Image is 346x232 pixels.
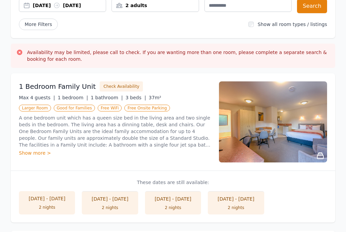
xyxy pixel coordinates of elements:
span: Max 4 guests | [19,95,55,101]
div: Show more > [19,150,211,157]
div: [DATE] [DATE] [33,2,106,9]
span: 1 bedroom | [58,95,88,101]
span: More Filters [19,19,58,30]
div: 2 nights [215,205,257,211]
div: [DATE] - [DATE] [152,196,194,203]
div: 2 nights [152,205,194,211]
button: Check Availability [100,82,143,92]
span: 3 beds | [125,95,146,101]
h3: Availability may be limited, please call to check. If you are wanting more than one room, please ... [27,49,330,63]
p: These dates are still available: [19,179,327,186]
span: Free Onsite Parking [124,105,170,112]
span: 1 bathroom | [91,95,123,101]
span: Larger Room [19,105,51,112]
div: 2 adults [112,2,198,9]
div: [DATE] - [DATE] [26,196,68,202]
span: 37m² [149,95,161,101]
div: [DATE] - [DATE] [215,196,257,203]
div: 2 nights [89,205,131,211]
div: [DATE] - [DATE] [89,196,131,203]
div: 2 nights [26,205,68,210]
span: Good for Families [54,105,95,112]
p: A one bedroom unit which has a queen size bed in the living area and two single beds in the bedro... [19,115,211,149]
label: Show all room types / listings [258,22,327,27]
span: Free WiFi [98,105,122,112]
h3: 1 Bedroom Family Unit [19,82,96,92]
